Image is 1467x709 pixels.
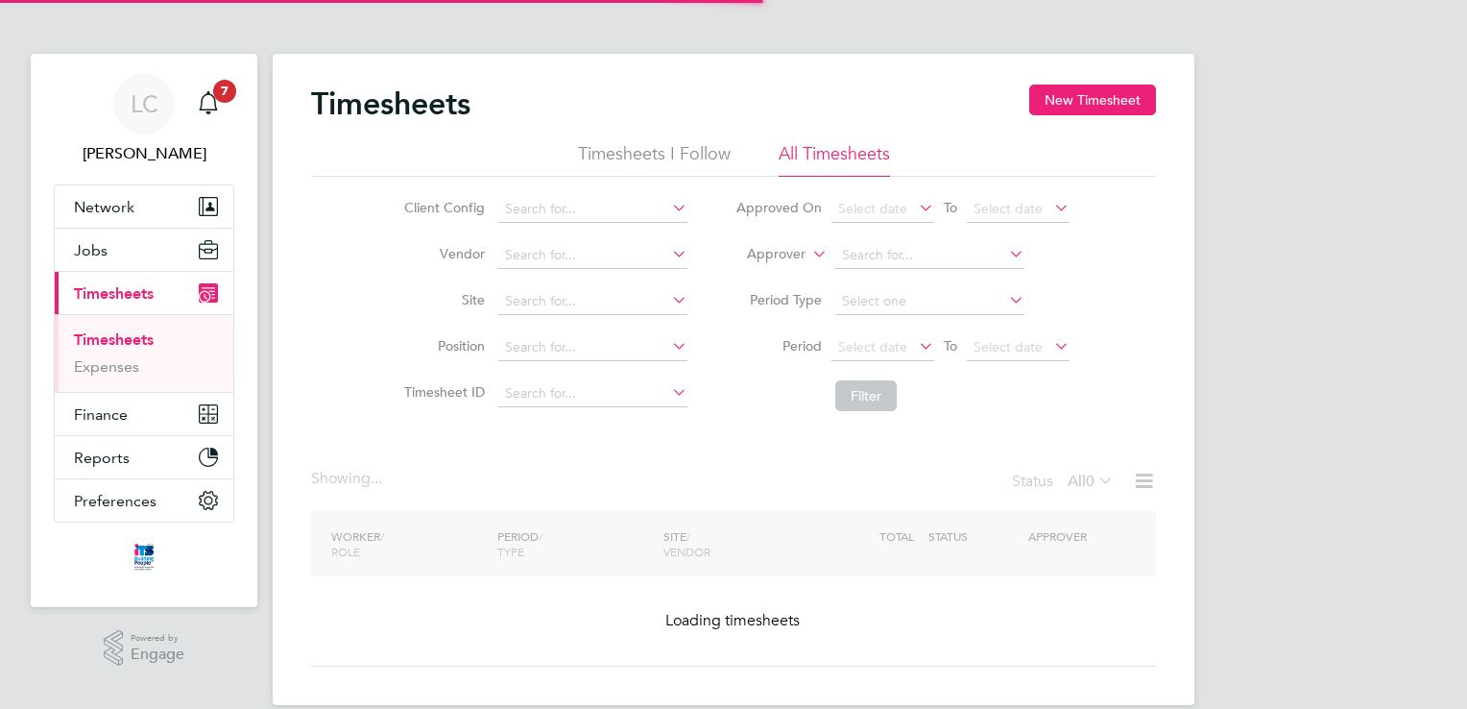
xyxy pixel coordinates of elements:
li: Timesheets I Follow [578,142,731,177]
a: 7 [189,73,228,134]
label: Vendor [398,245,485,262]
button: Preferences [55,479,233,522]
span: LC [131,91,158,116]
button: Jobs [55,229,233,271]
label: All [1068,472,1114,491]
div: Status [1012,469,1118,496]
span: Powered by [131,630,184,647]
span: Network [74,198,134,216]
span: Louis Crawford [54,142,234,165]
span: 7 [213,80,236,103]
span: To [938,195,963,220]
input: Search for... [498,242,687,269]
h2: Timesheets [311,85,470,123]
span: Engage [131,647,184,663]
span: Select date [974,338,1043,355]
input: Search for... [498,334,687,361]
label: Site [398,291,485,308]
label: Approved On [735,199,822,216]
button: Timesheets [55,272,233,314]
span: To [938,333,963,358]
span: Finance [74,405,128,424]
div: Timesheets [55,314,233,392]
a: Powered byEngage [104,630,185,667]
label: Client Config [398,199,485,216]
span: Jobs [74,241,108,259]
label: Approver [719,245,806,264]
span: Select date [838,200,907,217]
button: Network [55,185,233,228]
nav: Main navigation [31,54,257,607]
span: ... [371,469,382,488]
input: Search for... [498,288,687,315]
span: Select date [974,200,1043,217]
button: Finance [55,393,233,435]
a: Timesheets [74,330,154,349]
input: Search for... [835,242,1024,269]
span: Preferences [74,492,156,510]
span: Timesheets [74,284,154,303]
button: New Timesheet [1029,85,1156,115]
input: Search for... [498,196,687,223]
span: Reports [74,449,130,467]
input: Search for... [498,380,687,407]
span: Select date [838,338,907,355]
button: Reports [55,436,233,478]
a: LC[PERSON_NAME] [54,73,234,165]
a: Go to home page [54,542,234,573]
label: Position [398,337,485,354]
img: itsconstruction-logo-retina.png [131,542,157,573]
label: Period [735,337,822,354]
label: Timesheet ID [398,383,485,401]
li: All Timesheets [779,142,890,177]
span: 0 [1086,472,1094,491]
button: Filter [835,380,897,411]
input: Select one [835,288,1024,315]
label: Period Type [735,291,822,308]
a: Expenses [74,357,139,376]
div: Showing [311,469,386,489]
